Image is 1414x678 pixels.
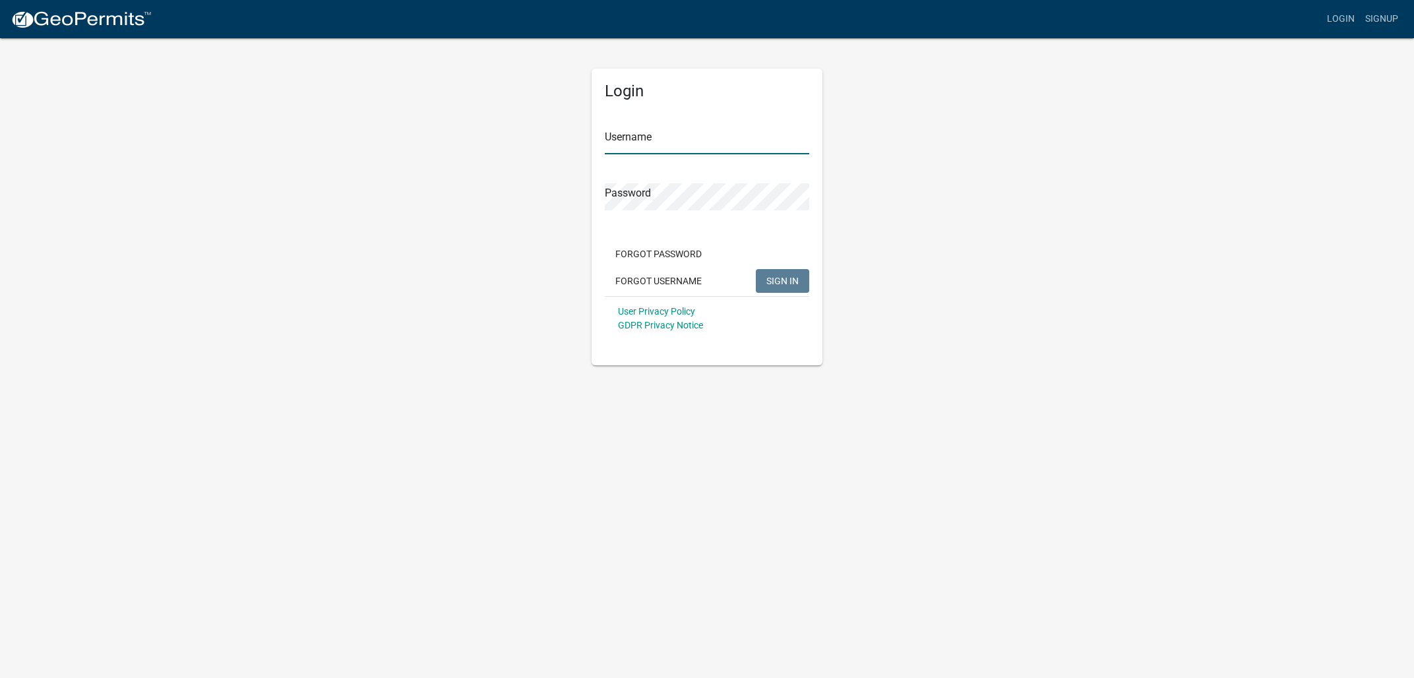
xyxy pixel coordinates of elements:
a: GDPR Privacy Notice [618,320,703,330]
button: Forgot Username [605,269,712,293]
h5: Login [605,82,809,101]
button: Forgot Password [605,242,712,266]
a: User Privacy Policy [618,306,695,317]
a: Login [1322,7,1360,32]
span: SIGN IN [766,275,799,286]
button: SIGN IN [756,269,809,293]
a: Signup [1360,7,1403,32]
